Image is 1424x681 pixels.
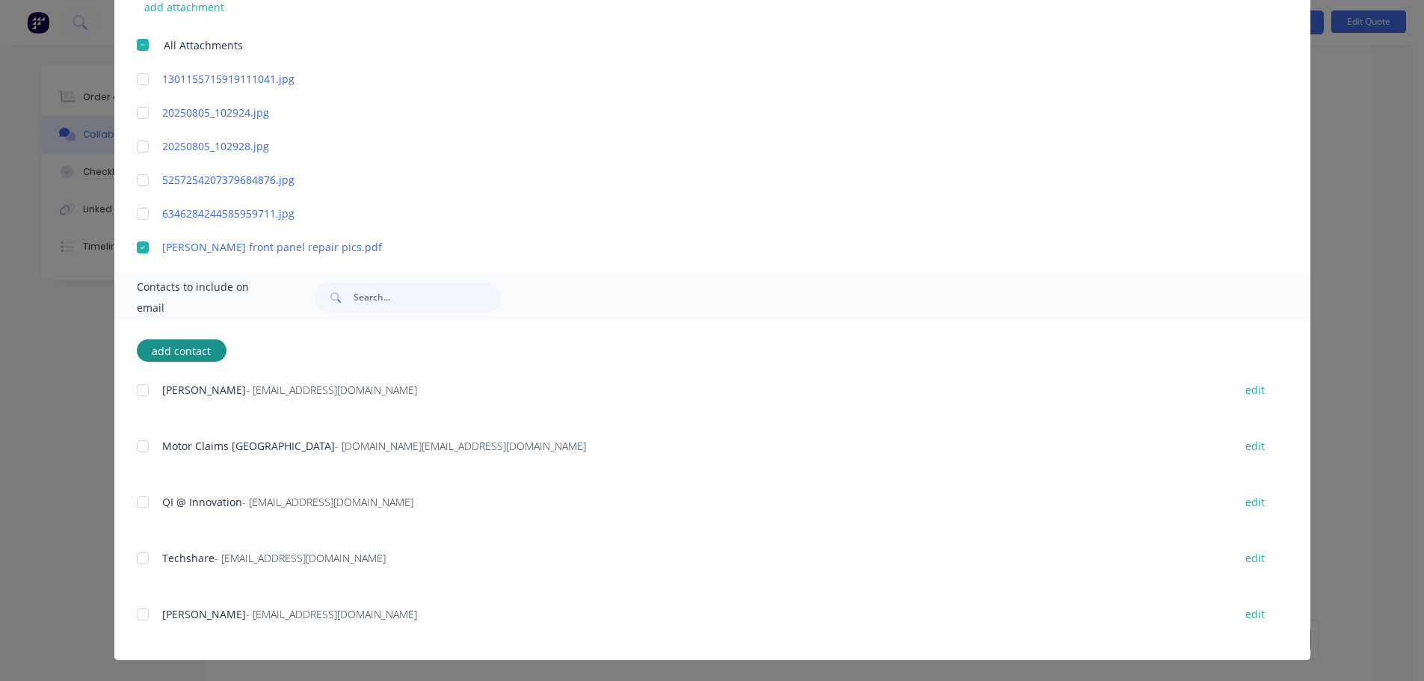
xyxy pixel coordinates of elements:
span: - [EMAIL_ADDRESS][DOMAIN_NAME] [242,495,413,509]
span: [PERSON_NAME] [162,383,246,397]
button: edit [1236,380,1274,400]
button: edit [1236,548,1274,568]
span: - [EMAIL_ADDRESS][DOMAIN_NAME] [215,551,386,565]
span: Contacts to include on email [137,277,278,318]
span: - [DOMAIN_NAME][EMAIL_ADDRESS][DOMAIN_NAME] [335,439,586,453]
span: All Attachments [164,37,243,53]
span: - [EMAIL_ADDRESS][DOMAIN_NAME] [246,383,417,397]
button: add contact [137,339,226,362]
span: [PERSON_NAME] [162,607,246,621]
span: Motor Claims [GEOGRAPHIC_DATA] [162,439,335,453]
a: [PERSON_NAME] front panel repair pics.pdf [162,239,1218,255]
span: QI @ Innovation [162,495,242,509]
a: 1301155715919111041.jpg [162,71,1218,87]
input: Search... [354,283,502,312]
span: Techshare [162,551,215,565]
a: 6346284244585959711.jpg [162,206,1218,221]
a: 20250805_102928.jpg [162,138,1218,154]
button: edit [1236,436,1274,456]
button: edit [1236,604,1274,624]
button: edit [1236,492,1274,512]
a: 5257254207379684876.jpg [162,172,1218,188]
a: 20250805_102924.jpg [162,105,1218,120]
span: - [EMAIL_ADDRESS][DOMAIN_NAME] [246,607,417,621]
